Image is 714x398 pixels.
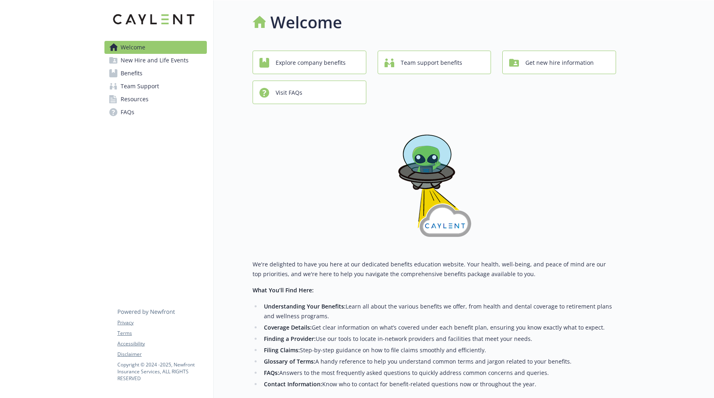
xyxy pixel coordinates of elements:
[121,93,149,106] span: Resources
[104,80,207,93] a: Team Support
[253,286,314,294] strong: What You’ll Find Here:
[261,302,616,321] li: Learn all about the various benefits we offer, from health and dental coverage to retirement plan...
[121,80,159,93] span: Team Support
[104,93,207,106] a: Resources
[253,81,366,104] button: Visit FAQs
[104,106,207,119] a: FAQs
[264,346,300,354] strong: Filing Claims:
[270,10,342,34] h1: Welcome
[401,55,462,70] span: Team support benefits
[104,54,207,67] a: New Hire and Life Events
[386,117,483,247] img: overview page banner
[276,55,346,70] span: Explore company benefits
[264,369,279,377] strong: FAQs:
[264,358,315,365] strong: Glossary of Terms:
[117,330,206,337] a: Terms
[502,51,616,74] button: Get new hire information
[121,54,189,67] span: New Hire and Life Events
[104,67,207,80] a: Benefits
[104,41,207,54] a: Welcome
[276,85,302,100] span: Visit FAQs
[253,260,616,279] p: We're delighted to have you here at our dedicated benefits education website. Your health, well-b...
[261,323,616,332] li: Get clear information on what’s covered under each benefit plan, ensuring you know exactly what t...
[121,67,142,80] span: Benefits
[121,41,145,54] span: Welcome
[378,51,491,74] button: Team support benefits
[261,345,616,355] li: Step-by-step guidance on how to file claims smoothly and efficiently.
[117,319,206,326] a: Privacy
[261,357,616,366] li: A handy reference to help you understand common terms and jargon related to your benefits.
[253,51,366,74] button: Explore company benefits
[117,351,206,358] a: Disclaimer
[264,335,316,343] strong: Finding a Provider:
[121,106,134,119] span: FAQs
[264,324,312,331] strong: Coverage Details:
[525,55,594,70] span: Get new hire information
[117,361,206,382] p: Copyright © 2024 - 2025 , Newfront Insurance Services, ALL RIGHTS RESERVED
[117,340,206,347] a: Accessibility
[261,368,616,378] li: Answers to the most frequently asked questions to quickly address common concerns and queries.
[264,380,322,388] strong: Contact Information:
[261,334,616,344] li: Use our tools to locate in-network providers and facilities that meet your needs.
[261,379,616,389] li: Know who to contact for benefit-related questions now or throughout the year.
[264,302,346,310] strong: Understanding Your Benefits:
